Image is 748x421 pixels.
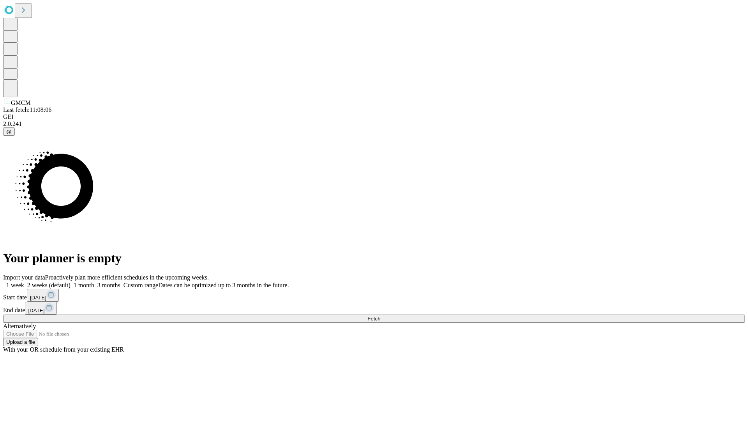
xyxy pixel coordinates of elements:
[97,282,120,288] span: 3 months
[25,302,57,315] button: [DATE]
[74,282,94,288] span: 1 month
[3,302,745,315] div: End date
[3,251,745,265] h1: Your planner is empty
[3,113,745,120] div: GEI
[3,289,745,302] div: Start date
[3,323,36,329] span: Alternatively
[158,282,289,288] span: Dates can be optimized up to 3 months in the future.
[6,129,12,134] span: @
[3,338,38,346] button: Upload a file
[367,316,380,322] span: Fetch
[3,120,745,127] div: 2.0.241
[45,274,209,281] span: Proactively plan more efficient schedules in the upcoming weeks.
[27,289,59,302] button: [DATE]
[28,308,44,313] span: [DATE]
[6,282,24,288] span: 1 week
[3,346,124,353] span: With your OR schedule from your existing EHR
[123,282,158,288] span: Custom range
[3,274,45,281] span: Import your data
[30,295,46,301] span: [DATE]
[3,127,15,136] button: @
[3,106,51,113] span: Last fetch: 11:08:06
[3,315,745,323] button: Fetch
[27,282,71,288] span: 2 weeks (default)
[11,99,31,106] span: GMCM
